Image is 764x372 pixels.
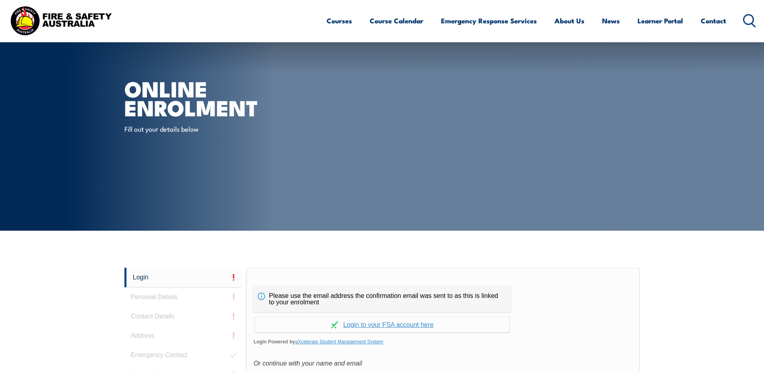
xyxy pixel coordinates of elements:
a: aXcelerate Student Management System [295,339,383,345]
a: News [602,10,620,31]
div: Please use the email address the confirmation email was sent to as this is linked to your enrolment [253,286,511,312]
a: Emergency Response Services [441,10,537,31]
a: Contact [701,10,726,31]
img: Log in withaxcelerate [331,321,338,329]
a: Course Calendar [370,10,423,31]
a: Login [124,268,242,287]
div: Or continue with your name and email [253,358,632,370]
a: Courses [327,10,352,31]
span: Login Powered by [253,336,632,348]
h1: Online Enrolment [124,79,323,116]
a: Learner Portal [638,10,683,31]
p: Fill out your details below [124,124,271,133]
a: About Us [555,10,584,31]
